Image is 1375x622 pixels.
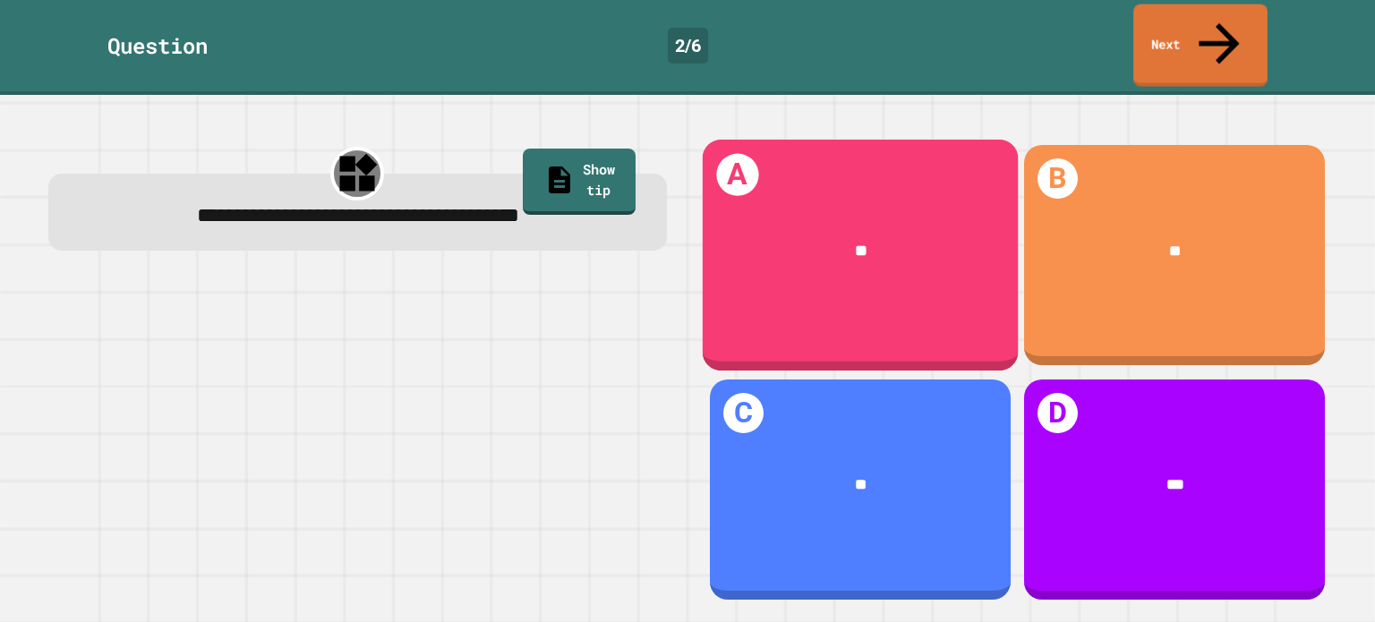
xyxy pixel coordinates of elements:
h1: C [723,393,764,433]
h1: D [1038,393,1078,433]
h1: A [717,154,759,196]
a: Show tip [523,149,636,216]
h1: B [1038,158,1078,199]
div: 2 / 6 [668,28,708,64]
a: Next [1133,4,1268,87]
div: Question [107,30,208,62]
